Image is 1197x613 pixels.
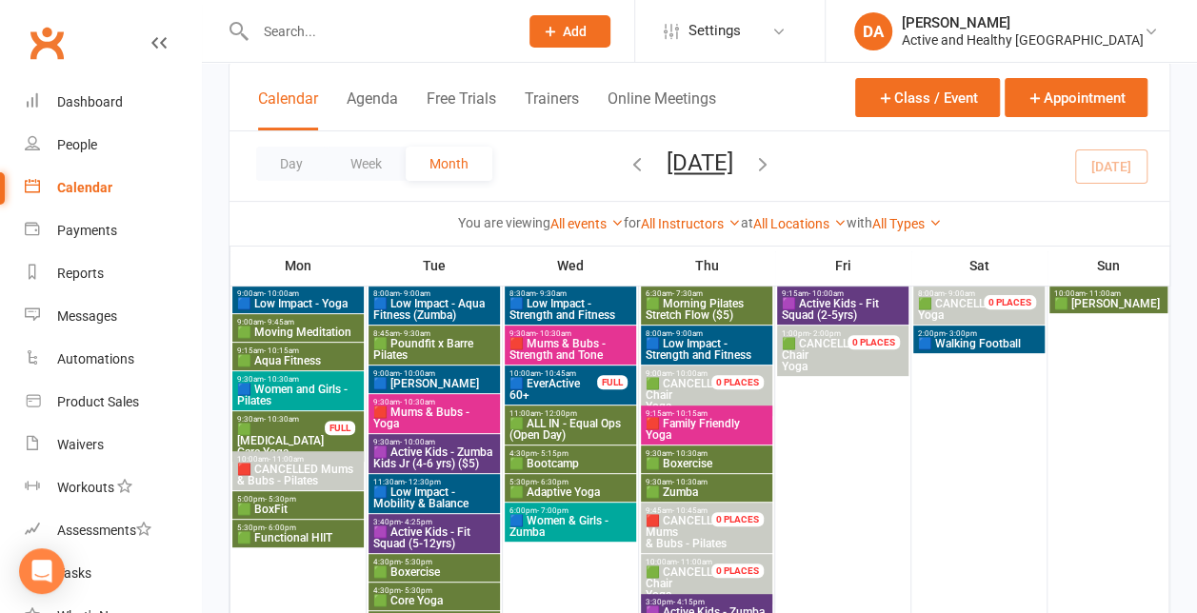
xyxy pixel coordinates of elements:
[509,418,632,441] span: 🟩 ALL IN - Equal Ops (Open Day)
[525,89,579,130] button: Trainers
[372,446,496,469] span: 🟪 Active Kids - Zumba Kids Jr (4-6 yrs) ($5)
[236,415,326,424] span: 9:30am
[672,409,708,418] span: - 10:15am
[645,486,768,498] span: 🟩 Zumba
[781,298,905,321] span: 🟪 Active Kids - Fit Squad (2-5yrs)
[855,78,1000,117] button: Class / Event
[372,586,496,595] span: 4:30pm
[57,565,91,581] div: Tasks
[372,558,496,566] span: 4:30pm
[509,449,632,458] span: 4:30pm
[325,421,355,435] div: FULL
[57,351,134,366] div: Automations
[236,424,326,458] span: 🟩 [MEDICAL_DATA] Care Yoga
[563,24,587,39] span: Add
[236,495,360,504] span: 5:00pm
[645,418,768,441] span: 🟥 Family Friendly Yoga
[918,297,999,322] span: 🟩 CANCELLED Yoga
[641,216,741,231] a: All Instructors
[400,289,430,298] span: - 9:00am
[672,506,708,515] span: - 10:45am
[57,308,117,324] div: Messages
[372,595,496,606] span: 🟩 Core Yoga
[536,329,571,338] span: - 10:30am
[645,289,768,298] span: 6:30am
[236,455,360,464] span: 10:00am
[372,378,496,389] span: 🟦 [PERSON_NAME]
[25,381,201,424] a: Product Sales
[711,512,764,526] div: 0 PLACES
[509,486,632,498] span: 🟩 Adaptive Yoga
[537,506,569,515] span: - 7:00pm
[646,377,727,402] span: 🟩 CANCELLED Chair
[57,480,114,495] div: Workouts
[236,504,360,515] span: 🟩 BoxFit
[536,289,567,298] span: - 9:30am
[672,329,703,338] span: - 9:00am
[645,515,734,549] span: & Bubs - Pilates
[645,378,734,412] span: Yoga
[672,449,708,458] span: - 10:30am
[25,167,201,209] a: Calendar
[645,478,768,486] span: 9:30am
[236,318,360,326] span: 9:00am
[667,149,733,176] button: [DATE]
[872,216,942,231] a: All Types
[537,449,569,458] span: - 5:15pm
[57,266,104,281] div: Reports
[249,18,505,45] input: Search...
[25,295,201,338] a: Messages
[1053,298,1164,309] span: 🟩 [PERSON_NAME]
[400,398,435,406] span: - 10:30am
[503,246,639,286] th: Wed
[509,506,632,515] span: 6:00pm
[688,10,741,52] span: Settings
[236,326,360,338] span: 🟩 Moving Meditation
[236,524,360,532] span: 5:30pm
[269,455,304,464] span: - 11:00am
[509,515,632,538] span: 🟦 Women & Girls - Zumba
[848,335,900,349] div: 0 PLACES
[401,586,432,595] span: - 5:30pm
[264,415,299,424] span: - 10:30am
[327,147,406,181] button: Week
[541,409,577,418] span: - 12:00pm
[25,81,201,124] a: Dashboard
[711,564,764,578] div: 0 PLACES
[672,369,708,378] span: - 10:00am
[25,252,201,295] a: Reports
[25,338,201,381] a: Automations
[400,438,435,446] span: - 10:00am
[917,289,1007,298] span: 8:00am
[236,289,360,298] span: 9:00am
[236,384,360,406] span: 🟦 Women and Girls - Pilates
[677,558,712,566] span: - 11:00am
[372,289,496,298] span: 8:00am
[57,180,112,195] div: Calendar
[509,289,632,298] span: 8:30am
[509,298,632,321] span: 🟦 Low Impact - Strength and Fitness
[25,466,201,509] a: Workouts
[236,298,360,309] span: 🟦 Low Impact - Yoga
[541,369,576,378] span: - 10:45am
[781,289,905,298] span: 9:15am
[458,215,550,230] strong: You are viewing
[672,289,703,298] span: - 7:30am
[427,89,496,130] button: Free Trials
[646,565,727,590] span: 🟩 CANCELLED Chair
[673,598,705,606] span: - 4:15pm
[509,329,632,338] span: 9:30am
[646,514,727,539] span: 🟥 CANCELLED Mums
[258,89,318,130] button: Calendar
[753,216,847,231] a: All Locations
[265,524,296,532] span: - 6:00pm
[917,329,1041,338] span: 2:00pm
[1086,289,1121,298] span: - 11:00am
[902,14,1144,31] div: [PERSON_NAME]
[537,478,569,486] span: - 6:30pm
[264,375,299,384] span: - 10:30am
[372,338,496,361] span: 🟩 Poundfit x Barre Pilates
[509,369,598,378] span: 10:00am
[25,424,201,466] a: Waivers
[946,329,977,338] span: - 3:00pm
